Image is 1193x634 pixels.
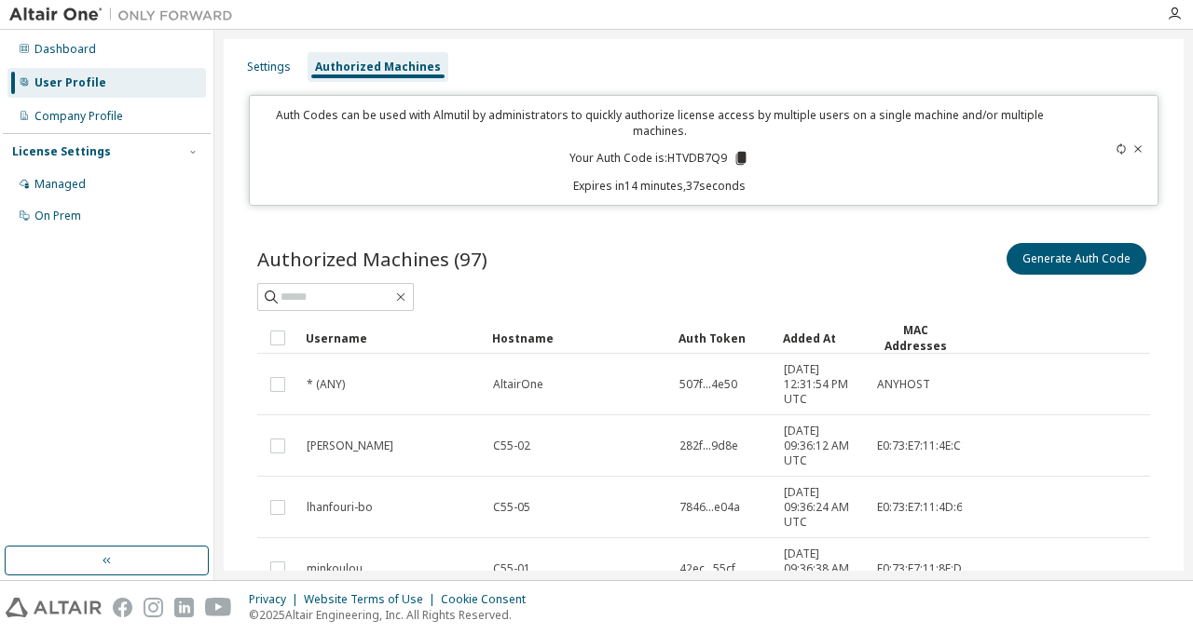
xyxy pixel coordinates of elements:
[247,60,291,74] div: Settings
[307,438,393,453] span: [PERSON_NAME]
[315,60,441,74] div: Authorized Machines
[205,598,232,617] img: youtube.svg
[249,592,304,607] div: Privacy
[12,144,111,159] div: License Settings
[876,322,954,354] div: MAC Addresses
[34,75,106,90] div: User Profile
[784,546,860,591] span: [DATE] 09:36:38 AM UTC
[569,150,749,167] p: Your Auth Code is: HTVDB7Q9
[493,438,530,453] span: C55-02
[304,592,441,607] div: Website Terms of Use
[679,377,737,392] span: 507f...4e50
[493,561,530,576] span: C55-01
[679,438,738,453] span: 282f...9d8e
[34,177,86,192] div: Managed
[784,424,860,468] span: [DATE] 09:36:12 AM UTC
[249,607,537,623] p: © 2025 Altair Engineering, Inc. All Rights Reserved.
[679,323,768,353] div: Auth Token
[783,323,861,353] div: Added At
[261,107,1058,139] p: Auth Codes can be used with Almutil by administrators to quickly authorize license access by mult...
[679,500,740,515] span: 7846...e04a
[877,561,968,576] span: E0:73:E7:11:8F:D6
[34,109,123,124] div: Company Profile
[877,500,969,515] span: E0:73:E7:11:4D:64
[679,561,735,576] span: 42ec...55cf
[113,598,132,617] img: facebook.svg
[174,598,194,617] img: linkedin.svg
[877,377,930,392] span: ANYHOST
[307,377,345,392] span: * (ANY)
[9,6,242,24] img: Altair One
[784,362,860,407] span: [DATE] 12:31:54 PM UTC
[307,561,363,576] span: minkoulou
[144,598,163,617] img: instagram.svg
[261,178,1058,194] p: Expires in 14 minutes, 37 seconds
[257,246,487,272] span: Authorized Machines (97)
[34,209,81,223] div: On Prem
[6,598,102,617] img: altair_logo.svg
[493,500,530,515] span: C55-05
[493,377,543,392] span: AltairOne
[441,592,537,607] div: Cookie Consent
[1007,243,1146,275] button: Generate Auth Code
[784,485,860,530] span: [DATE] 09:36:24 AM UTC
[306,323,477,353] div: Username
[492,323,664,353] div: Hostname
[34,42,96,57] div: Dashboard
[307,500,373,515] span: lhanfouri-bo
[877,438,967,453] span: E0:73:E7:11:4E:C8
